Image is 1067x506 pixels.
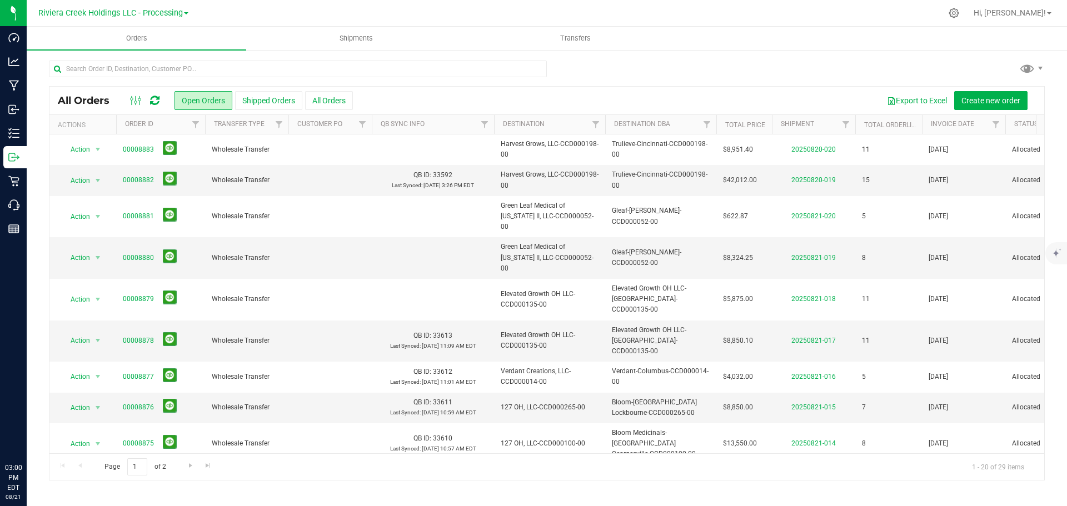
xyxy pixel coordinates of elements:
[58,121,112,129] div: Actions
[61,292,91,307] span: Action
[390,409,421,415] span: Last Synced:
[61,333,91,348] span: Action
[725,121,765,129] a: Total Price
[791,176,836,184] a: 20250820-019
[8,152,19,163] inline-svg: Outbound
[781,120,814,128] a: Shipment
[212,175,282,186] span: Wholesale Transfer
[612,366,710,387] span: Verdant-Columbus-CCD000014-00
[91,292,105,307] span: select
[862,372,866,382] span: 5
[587,115,605,134] a: Filter
[929,438,948,449] span: [DATE]
[413,171,431,179] span: QB ID:
[212,438,282,449] span: Wholesale Transfer
[931,120,974,128] a: Invoice Date
[8,80,19,91] inline-svg: Manufacturing
[61,436,91,452] span: Action
[501,402,599,413] span: 127 OH, LLC-CCD000265-00
[612,139,710,160] span: Trulieve-Cincinnati-CCD000198-00
[501,169,599,191] span: Harvest Grows, LLC-CCD000198-00
[8,104,19,115] inline-svg: Inbound
[501,242,599,274] span: Green Leaf Medical of [US_STATE] II, LLC-CCD000052-00
[862,402,866,413] span: 7
[723,294,753,304] span: $5,875.00
[612,206,710,227] span: Gleaf-[PERSON_NAME]-CCD000052-00
[862,175,870,186] span: 15
[91,142,105,157] span: select
[61,142,91,157] span: Action
[5,493,22,501] p: 08/21
[381,120,425,128] a: QB Sync Info
[791,254,836,262] a: 20250821-019
[862,253,866,263] span: 8
[8,56,19,67] inline-svg: Analytics
[123,335,154,346] a: 00008878
[791,295,836,303] a: 20250821-018
[880,91,954,110] button: Export to Excel
[837,115,855,134] a: Filter
[612,283,710,315] span: Elevated Growth OH LLC-[GEOGRAPHIC_DATA]-CCD000135-00
[270,115,288,134] a: Filter
[123,438,154,449] a: 00008875
[723,335,753,346] span: $8,850.10
[91,369,105,384] span: select
[723,211,748,222] span: $622.87
[38,8,183,18] span: Riviera Creek Holdings LLC - Processing
[791,439,836,447] a: 20250821-014
[864,121,924,129] a: Total Orderlines
[392,182,422,188] span: Last Synced:
[214,120,265,128] a: Transfer Type
[791,146,836,153] a: 20250820-020
[987,115,1005,134] a: Filter
[476,115,494,134] a: Filter
[212,294,282,304] span: Wholesale Transfer
[125,120,153,128] a: Order ID
[501,438,599,449] span: 127 OH, LLC-CCD000100-00
[61,209,91,224] span: Action
[862,335,870,346] span: 11
[723,372,753,382] span: $4,032.00
[501,366,599,387] span: Verdant Creations, LLC-CCD000014-00
[91,173,105,188] span: select
[200,458,216,473] a: Go to the last page
[390,445,421,452] span: Last Synced:
[111,33,162,43] span: Orders
[466,27,685,50] a: Transfers
[974,8,1046,17] span: Hi, [PERSON_NAME]!
[423,182,474,188] span: [DATE] 3:26 PM EDT
[723,144,753,155] span: $8,951.40
[433,368,452,375] span: 33612
[723,438,757,449] span: $13,550.00
[91,333,105,348] span: select
[612,428,710,460] span: Bloom Medicinals-[GEOGRAPHIC_DATA] Georgesville-CCD000100-00
[698,115,716,134] a: Filter
[187,115,205,134] a: Filter
[8,199,19,211] inline-svg: Call Center
[413,398,431,406] span: QB ID:
[91,436,105,452] span: select
[545,33,606,43] span: Transfers
[297,120,342,128] a: Customer PO
[612,247,710,268] span: Gleaf-[PERSON_NAME]-CCD000052-00
[61,250,91,265] span: Action
[612,397,710,418] span: Bloom-[GEOGRAPHIC_DATA] Lockbourne-CCD000265-00
[422,445,476,452] span: [DATE] 10:57 AM EDT
[1014,120,1038,128] a: Status
[390,343,421,349] span: Last Synced:
[413,368,431,375] span: QB ID:
[929,402,948,413] span: [DATE]
[123,211,154,222] a: 00008881
[791,373,836,380] a: 20250821-016
[235,91,302,110] button: Shipped Orders
[212,253,282,263] span: Wholesale Transfer
[91,209,105,224] span: select
[929,372,948,382] span: [DATE]
[614,120,670,128] a: Destination DBA
[791,403,836,411] a: 20250821-015
[954,91,1028,110] button: Create new order
[413,434,431,442] span: QB ID:
[862,211,866,222] span: 5
[123,144,154,155] a: 00008883
[212,211,282,222] span: Wholesale Transfer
